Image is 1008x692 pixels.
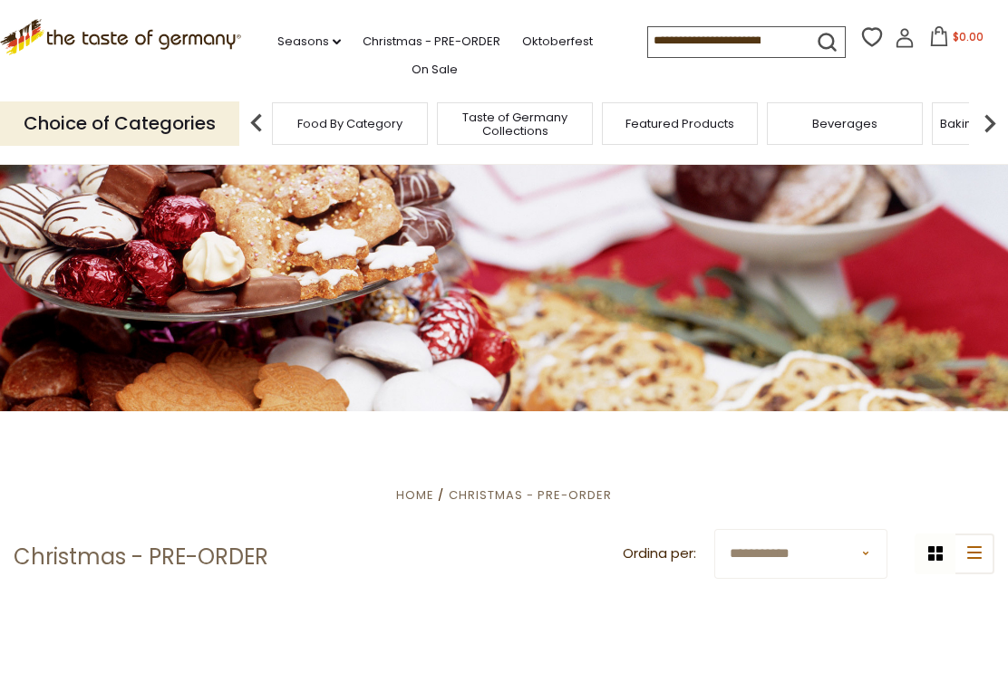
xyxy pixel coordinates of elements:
[14,543,268,571] h1: Christmas - PRE-ORDER
[918,26,995,53] button: $0.00
[953,29,984,44] span: $0.00
[297,117,402,130] a: Food By Category
[522,32,593,52] a: Oktoberfest
[972,105,1008,141] img: next arrow
[442,111,587,138] a: Taste of Germany Collections
[396,486,434,504] a: Home
[363,32,500,52] a: Christmas - PRE-ORDER
[812,117,877,130] a: Beverages
[449,486,612,504] a: Christmas - PRE-ORDER
[238,105,275,141] img: previous arrow
[623,543,696,565] label: Ordina per:
[412,60,458,80] a: On Sale
[625,117,734,130] a: Featured Products
[277,32,341,52] a: Seasons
